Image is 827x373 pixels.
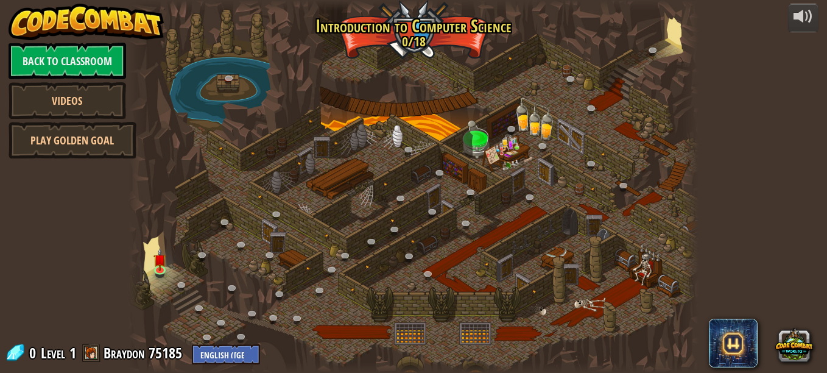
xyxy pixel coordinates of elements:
a: Videos [9,82,126,119]
button: Adjust volume [788,4,818,32]
a: Play Golden Goal [9,122,136,158]
span: Level [41,343,65,363]
span: 1 [69,343,76,363]
a: Braydon 75185 [104,343,186,363]
a: Back to Classroom [9,43,126,79]
img: CodeCombat - Learn how to code by playing a game [9,4,164,40]
span: 0 [29,343,40,363]
img: level-banner-unstarted.png [153,249,166,271]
